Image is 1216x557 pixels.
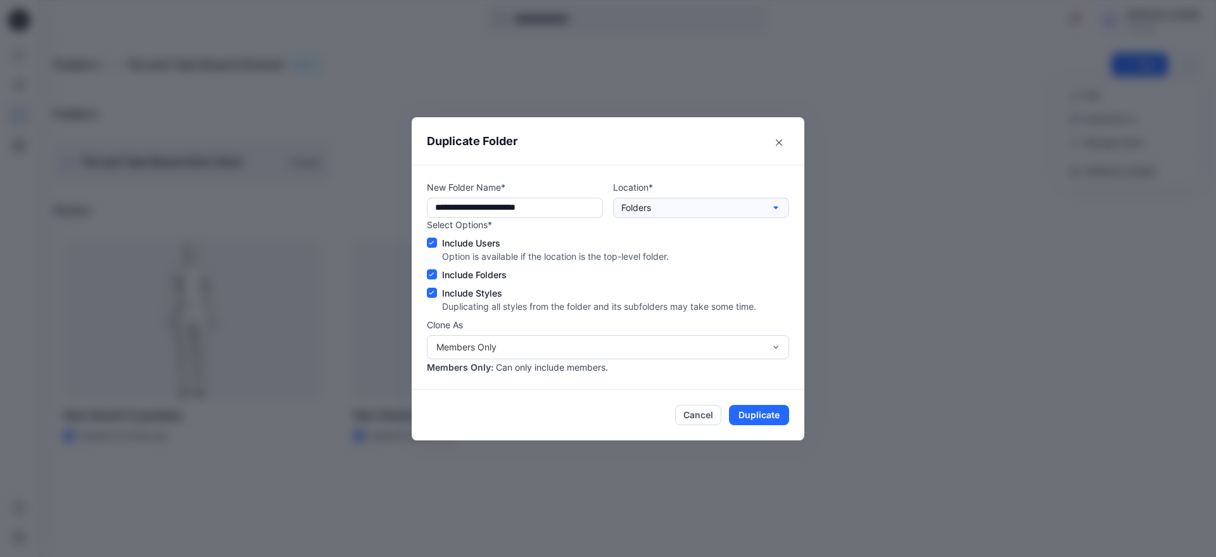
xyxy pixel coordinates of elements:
[675,405,721,425] button: Cancel
[427,218,756,231] p: Select Options*
[729,405,789,425] button: Duplicate
[427,181,603,194] p: New Folder Name*
[427,361,493,374] p: Members Only :
[436,340,764,354] div: Members Only
[442,300,756,313] p: Duplicating all styles from the folder and its subfolders may take some time.
[613,181,789,194] p: Location*
[412,117,804,165] header: Duplicate Folder
[496,361,608,374] p: Can only include members.
[442,250,756,263] p: Option is available if the location is the top-level folder.
[442,286,502,300] span: Include Styles
[442,236,500,250] span: Include Users
[769,132,789,153] button: Close
[427,318,789,331] p: Clone As
[621,201,651,215] p: Folders
[613,198,789,218] button: Folders
[442,268,507,281] span: Include Folders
